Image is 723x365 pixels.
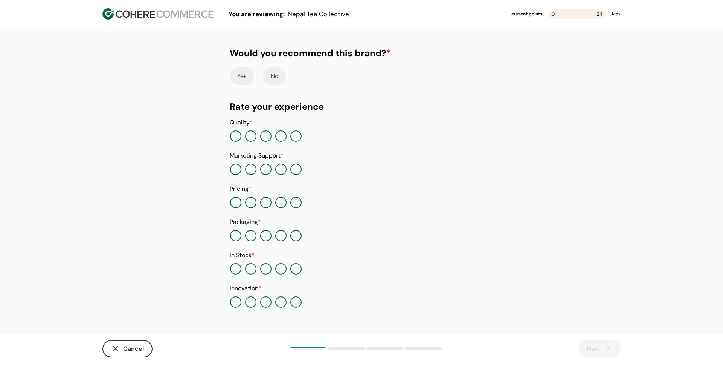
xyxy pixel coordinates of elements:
[579,340,621,357] button: Next
[230,218,261,226] label: Packaging
[612,11,621,17] div: Max
[102,340,153,357] button: Cancel
[511,11,542,17] div: current points
[229,10,285,18] span: You are reviewing:
[263,67,286,85] button: No
[230,100,493,113] div: Rate your experience
[288,10,349,18] span: Nepal Tea Collective
[230,118,253,126] label: Quality
[102,8,214,20] img: Cohere Logo
[230,67,254,85] button: Yes
[230,152,284,159] label: Marketing Support
[551,11,555,17] span: 0
[230,46,391,60] div: Would you recommend this brand?
[230,185,252,193] label: Pricing
[596,9,603,19] span: 24
[230,251,255,259] label: In Stock
[230,284,261,292] label: Innovation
